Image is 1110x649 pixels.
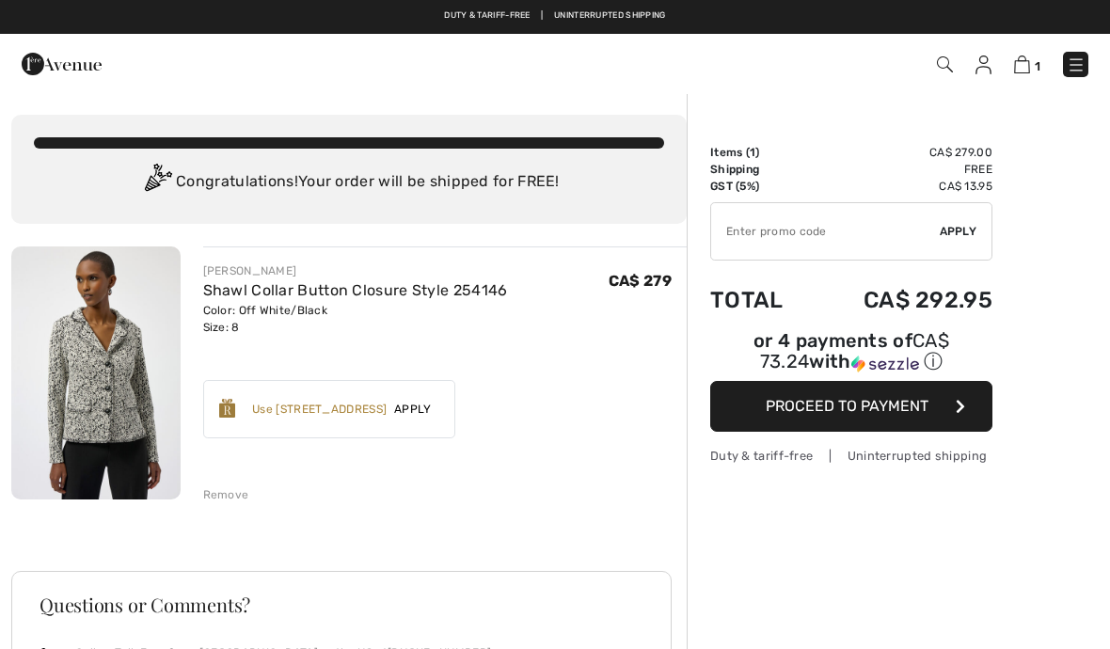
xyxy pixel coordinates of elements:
[22,54,102,71] a: 1ère Avenue
[710,447,992,465] div: Duty & tariff-free | Uninterrupted shipping
[387,401,439,418] span: Apply
[40,595,643,614] h3: Questions or Comments?
[203,302,508,336] div: Color: Off White/Black Size: 8
[1067,55,1086,74] img: Menu
[710,381,992,432] button: Proceed to Payment
[138,164,176,201] img: Congratulation2.svg
[710,144,812,161] td: Items ( )
[710,178,812,195] td: GST (5%)
[203,262,508,279] div: [PERSON_NAME]
[710,268,812,332] td: Total
[203,486,249,503] div: Remove
[766,397,928,415] span: Proceed to Payment
[711,203,940,260] input: Promo code
[11,246,181,499] img: Shawl Collar Button Closure Style 254146
[812,161,992,178] td: Free
[710,332,992,374] div: or 4 payments of with
[750,146,755,159] span: 1
[219,399,236,418] img: Reward-Logo.svg
[710,332,992,381] div: or 4 payments ofCA$ 73.24withSezzle Click to learn more about Sezzle
[812,268,992,332] td: CA$ 292.95
[609,272,672,290] span: CA$ 279
[975,55,991,74] img: My Info
[34,164,664,201] div: Congratulations! Your order will be shipped for FREE!
[22,45,102,83] img: 1ère Avenue
[812,144,992,161] td: CA$ 279.00
[1035,59,1040,73] span: 1
[1014,53,1040,75] a: 1
[937,56,953,72] img: Search
[851,356,919,372] img: Sezzle
[940,223,977,240] span: Apply
[203,281,508,299] a: Shawl Collar Button Closure Style 254146
[812,178,992,195] td: CA$ 13.95
[252,401,387,418] div: Use [STREET_ADDRESS]
[710,161,812,178] td: Shipping
[1014,55,1030,73] img: Shopping Bag
[760,329,949,372] span: CA$ 73.24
